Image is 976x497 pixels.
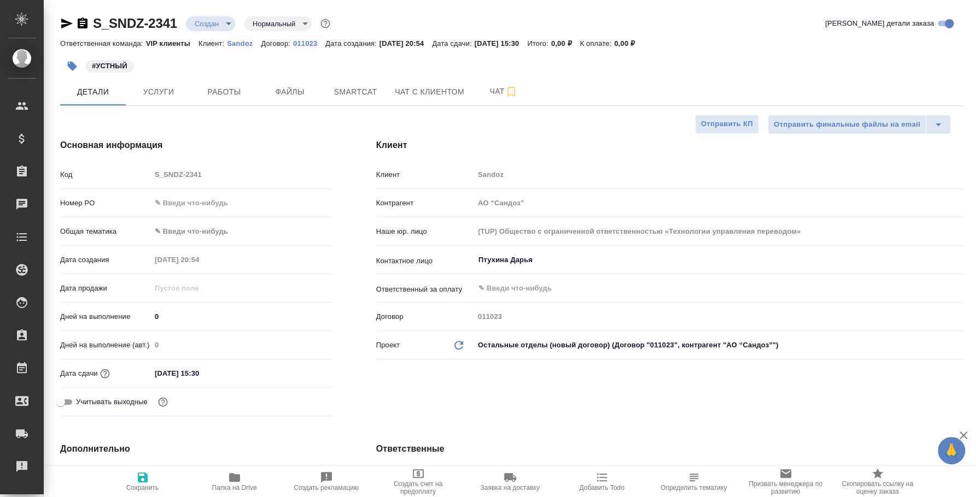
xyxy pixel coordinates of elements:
[325,39,379,48] p: Дата создания:
[60,139,332,152] h4: Основная информация
[768,115,951,134] div: split button
[264,85,316,99] span: Файлы
[376,311,474,322] p: Договор
[477,282,924,295] input: ✎ Введи что-нибудь
[227,38,261,48] a: Sandoz
[60,311,151,322] p: Дней на выполнение
[376,340,400,351] p: Проект
[958,287,960,289] button: Open
[60,442,332,455] h4: Дополнительно
[825,18,934,29] span: [PERSON_NAME] детали заказа
[648,466,740,497] button: Определить тематику
[376,284,474,295] p: Ответственный за оплату
[280,466,372,497] button: Создать рекламацию
[132,85,185,99] span: Услуги
[293,39,325,48] p: 011023
[198,85,250,99] span: Работы
[67,85,119,99] span: Детали
[151,195,332,211] input: ✎ Введи что-нибудь
[376,256,474,267] p: Контактное лицо
[84,61,135,70] span: УСТНЫЙ
[372,466,464,497] button: Создать счет на предоплату
[551,39,580,48] p: 0,00 ₽
[60,54,84,78] button: Добавить тэг
[60,17,73,30] button: Скопировать ссылку для ЯМессенджера
[151,365,247,381] input: ✎ Введи что-нибудь
[746,480,825,495] span: Призвать менеджера по развитию
[580,39,614,48] p: К оплате:
[958,259,960,261] button: Open
[376,139,964,152] h4: Клиент
[395,85,464,99] span: Чат с клиентом
[155,226,319,237] div: ✎ Введи что-нибудь
[60,39,146,48] p: Ответственная команда:
[244,16,312,31] div: Создан
[527,39,551,48] p: Итого:
[151,167,332,182] input: Пустое поле
[186,16,235,31] div: Создан
[768,115,926,134] button: Отправить финальные файлы на email
[505,85,518,98] svg: Подписаться
[579,484,624,492] span: Добавить Todo
[151,222,332,241] div: ✎ Введи что-нибудь
[60,340,151,351] p: Дней на выполнение (авт.)
[76,17,89,30] button: Скопировать ссылку
[474,223,964,239] input: Пустое поле
[60,283,151,294] p: Дата продажи
[701,118,753,131] span: Отправить КП
[832,466,924,497] button: Скопировать ссылку на оценку заказа
[156,395,170,409] button: Выбери, если сб и вс нужно считать рабочими днями для выполнения заказа.
[60,169,151,180] p: Код
[614,39,643,48] p: 0,00 ₽
[475,39,528,48] p: [DATE] 15:30
[93,16,177,31] a: S_SNDZ-2341
[838,480,917,495] span: Скопировать ссылку на оценку заказа
[294,484,359,492] span: Создать рекламацию
[198,39,227,48] p: Клиент:
[146,39,198,48] p: VIP клиенты
[464,466,556,497] button: Заявка на доставку
[376,198,474,209] p: Контрагент
[740,466,832,497] button: Призвать менеджера по развитию
[376,226,474,237] p: Наше юр. лицо
[474,195,964,211] input: Пустое поле
[318,16,332,31] button: Доп статусы указывают на важность/срочность заказа
[249,19,299,28] button: Нормальный
[92,61,127,72] p: #УСТНЫЙ
[477,466,504,492] button: Добавить менеджера
[97,466,189,497] button: Сохранить
[261,39,293,48] p: Договор:
[379,39,433,48] p: [DATE] 20:54
[376,442,964,455] h4: Ответственные
[376,169,474,180] p: Клиент
[480,484,539,492] span: Заявка на доставку
[151,309,332,324] input: ✎ Введи что-нибудь
[474,167,964,182] input: Пустое поле
[60,368,98,379] p: Дата сдачи
[151,252,247,268] input: Пустое поле
[661,484,727,492] span: Определить тематику
[774,119,920,131] span: Отправить финальные файлы на email
[60,198,151,209] p: Номер PO
[938,437,965,464] button: 🙏
[151,280,247,296] input: Пустое поле
[942,439,961,462] span: 🙏
[293,38,325,48] a: 011023
[212,484,257,492] span: Папка на Drive
[189,466,280,497] button: Папка на Drive
[98,366,112,381] button: Если добавить услуги и заполнить их объемом, то дата рассчитается автоматически
[474,336,964,354] div: Остальные отделы (новый договор) (Договор "011023", контрагент "АО “Сандоз”")
[695,115,759,134] button: Отправить КП
[379,480,458,495] span: Создать счет на предоплату
[191,19,222,28] button: Создан
[151,337,332,353] input: Пустое поле
[474,309,964,324] input: Пустое поле
[76,397,148,407] span: Учитывать выходные
[556,466,648,497] button: Добавить Todo
[329,85,382,99] span: Smartcat
[60,255,151,265] p: Дата создания
[477,85,530,98] span: Чат
[126,484,159,492] span: Сохранить
[432,39,474,48] p: Дата сдачи:
[60,226,151,237] p: Общая тематика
